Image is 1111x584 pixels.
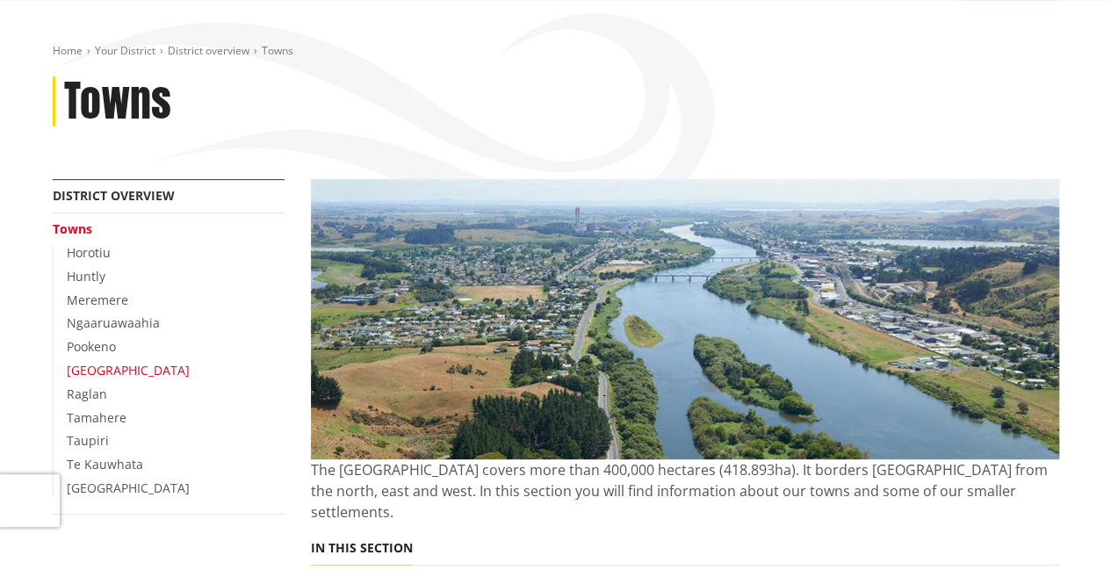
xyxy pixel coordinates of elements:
a: Taupiri [67,432,109,449]
a: [GEOGRAPHIC_DATA] [67,479,190,496]
a: Horotiu [67,244,111,261]
a: Huntly [67,268,105,285]
a: Pookeno [67,338,116,355]
span: Towns [262,43,293,58]
a: Ngaaruawaahia [67,314,160,331]
a: Home [53,43,83,58]
nav: breadcrumb [53,44,1059,59]
a: District overview [168,43,249,58]
p: The [GEOGRAPHIC_DATA] covers more than 400,000 hectares (418.893ha). It borders [GEOGRAPHIC_DATA]... [311,459,1059,523]
a: Te Kauwhata [67,456,143,472]
h1: Towns [64,76,171,127]
a: Tamahere [67,409,126,426]
a: Towns [53,220,92,237]
iframe: Messenger Launcher [1030,510,1093,573]
h5: In this section [311,541,413,556]
a: [GEOGRAPHIC_DATA] [67,362,190,379]
a: District overview [53,187,175,204]
a: Meremere [67,292,128,308]
a: Your District [95,43,155,58]
a: Raglan [67,386,107,402]
img: Huntly-aerial-photograph [311,179,1059,459]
